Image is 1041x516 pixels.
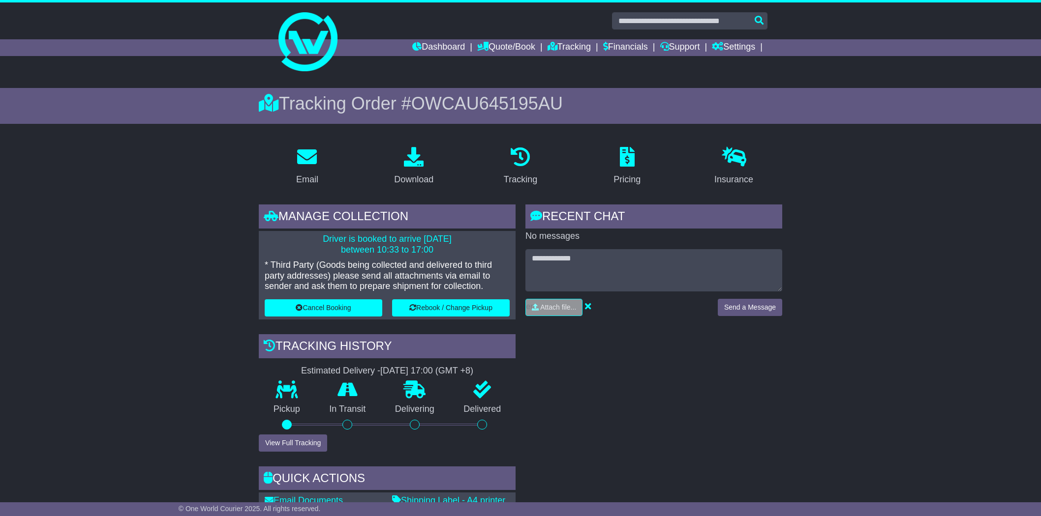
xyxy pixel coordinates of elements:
a: Shipping Label - A4 printer [392,495,505,505]
div: Estimated Delivery - [259,366,516,376]
a: Dashboard [412,39,465,56]
div: Tracking Order # [259,93,782,114]
a: Insurance [708,143,760,190]
div: Tracking [504,173,537,186]
p: Delivering [380,404,449,415]
span: OWCAU645195AU [411,93,563,114]
div: Pricing [613,173,641,186]
a: Quote/Book [477,39,535,56]
span: © One World Courier 2025. All rights reserved. [179,505,321,513]
a: Financials [603,39,648,56]
p: * Third Party (Goods being collected and delivered to third party addresses) please send all atta... [265,260,510,292]
a: Tracking [497,143,544,190]
p: Pickup [259,404,315,415]
button: Send a Message [718,299,782,316]
div: Tracking history [259,334,516,361]
a: Pricing [607,143,647,190]
a: Support [660,39,700,56]
a: Download [388,143,440,190]
div: Quick Actions [259,466,516,493]
div: Download [394,173,433,186]
button: Cancel Booking [265,299,382,316]
p: Driver is booked to arrive [DATE] between 10:33 to 17:00 [265,234,510,255]
button: Rebook / Change Pickup [392,299,510,316]
div: RECENT CHAT [525,204,782,231]
a: Tracking [548,39,591,56]
p: In Transit [315,404,381,415]
div: [DATE] 17:00 (GMT +8) [380,366,473,376]
p: No messages [525,231,782,242]
a: Settings [712,39,755,56]
div: Manage collection [259,204,516,231]
div: Email [296,173,318,186]
button: View Full Tracking [259,434,327,452]
a: Email [290,143,325,190]
a: Email Documents [265,495,343,505]
p: Delivered [449,404,516,415]
div: Insurance [714,173,753,186]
